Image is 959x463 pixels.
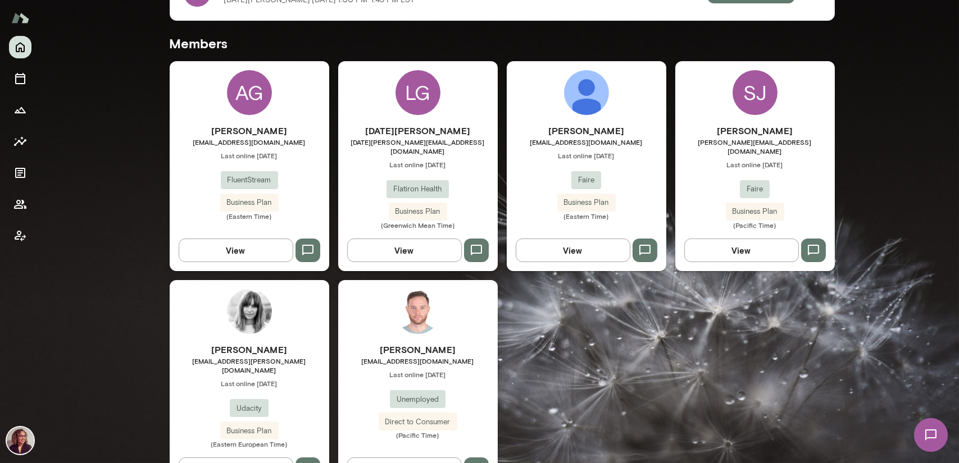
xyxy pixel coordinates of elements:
button: Members [9,193,31,216]
h6: [PERSON_NAME] [170,343,329,356]
img: Yasmine Nassar [227,289,272,334]
h6: [PERSON_NAME] [675,124,835,137]
h6: [PERSON_NAME] [170,124,329,137]
h6: [DATE][PERSON_NAME] [338,124,498,137]
span: (Eastern Time) [170,212,329,221]
span: Flatiron Health [387,184,449,195]
img: Mento [11,7,29,29]
span: [EMAIL_ADDRESS][DOMAIN_NAME] [507,137,666,146]
button: Home [9,36,31,58]
span: Business Plan [726,206,784,217]
img: Tomas Guevara [396,289,440,334]
span: Udacity [230,403,269,414]
button: View [684,239,799,262]
button: View [516,239,630,262]
span: Business Plan [220,197,279,208]
img: Safaa Khairalla [7,427,34,454]
span: (Eastern Time) [507,212,666,221]
span: [EMAIL_ADDRESS][DOMAIN_NAME] [338,356,498,365]
div: LG [396,70,440,115]
h5: Members [170,34,835,52]
button: Growth Plan [9,99,31,121]
button: Insights [9,130,31,153]
img: Ling Zeng [564,70,609,115]
button: Client app [9,224,31,247]
span: Last online [DATE] [338,370,498,379]
div: SJ [733,70,778,115]
span: [EMAIL_ADDRESS][PERSON_NAME][DOMAIN_NAME] [170,356,329,374]
span: Business Plan [389,206,447,217]
span: Unemployed [390,394,446,405]
span: Direct to Consumer [379,416,457,428]
span: Faire [740,184,770,195]
span: (Pacific Time) [338,430,498,439]
button: Sessions [9,67,31,90]
div: AG [227,70,272,115]
span: [EMAIL_ADDRESS][DOMAIN_NAME] [170,137,329,146]
span: (Greenwich Mean Time) [338,221,498,230]
span: Faire [571,175,601,186]
button: View [179,239,293,262]
span: Business Plan [557,197,616,208]
span: Last online [DATE] [338,160,498,169]
span: Business Plan [220,425,279,437]
span: Last online [DATE] [170,379,329,388]
button: View [347,239,462,262]
span: Last online [DATE] [170,151,329,160]
span: (Eastern European Time) [170,439,329,448]
span: Last online [DATE] [675,160,835,169]
h6: [PERSON_NAME] [507,124,666,137]
span: (Pacific Time) [675,221,835,230]
span: [DATE][PERSON_NAME][EMAIL_ADDRESS][DOMAIN_NAME] [338,137,498,155]
span: FluentStream [221,175,278,186]
h6: [PERSON_NAME] [338,343,498,356]
span: Last online [DATE] [507,151,666,160]
span: [PERSON_NAME][EMAIL_ADDRESS][DOMAIN_NAME] [675,137,835,155]
button: Documents [9,162,31,184]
